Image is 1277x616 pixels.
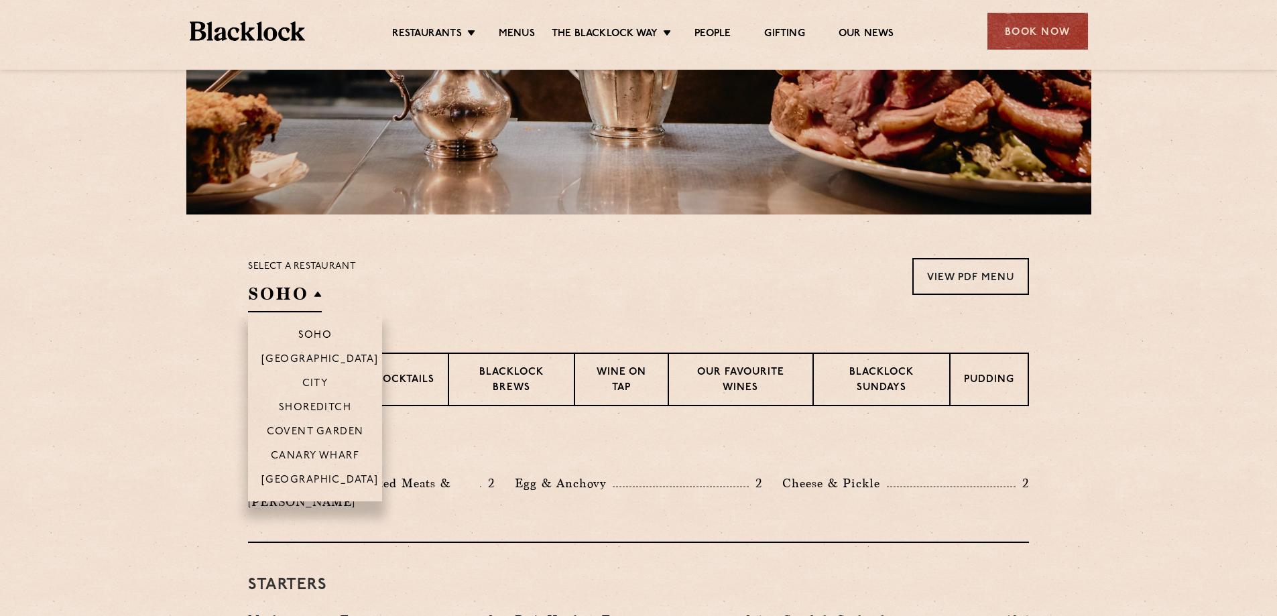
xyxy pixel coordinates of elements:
div: Book Now [987,13,1088,50]
a: The Blacklock Way [552,27,658,42]
p: [GEOGRAPHIC_DATA] [261,354,379,367]
p: Egg & Anchovy [515,474,613,493]
p: [GEOGRAPHIC_DATA] [261,475,379,488]
p: Blacklock Brews [463,365,560,397]
p: 2 [1016,475,1029,492]
h3: Starters [248,576,1029,594]
p: Canary Wharf [271,450,359,464]
p: Cheese & Pickle [782,474,887,493]
a: Restaurants [392,27,462,42]
a: Our News [839,27,894,42]
p: Wine on Tap [589,365,654,397]
a: Menus [499,27,535,42]
p: Cocktails [375,373,434,389]
p: Shoreditch [279,402,352,416]
p: Blacklock Sundays [827,365,936,397]
h3: Pre Chop Bites [248,440,1029,457]
a: View PDF Menu [912,258,1029,295]
p: 2 [749,475,762,492]
img: BL_Textured_Logo-footer-cropped.svg [190,21,306,41]
a: Gifting [764,27,804,42]
p: Pudding [964,373,1014,389]
h2: SOHO [248,282,322,312]
p: 2 [481,475,495,492]
p: City [302,378,328,391]
p: Covent Garden [267,426,364,440]
p: Soho [298,330,332,343]
p: Select a restaurant [248,258,356,275]
p: Our favourite wines [682,365,798,397]
a: People [694,27,731,42]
